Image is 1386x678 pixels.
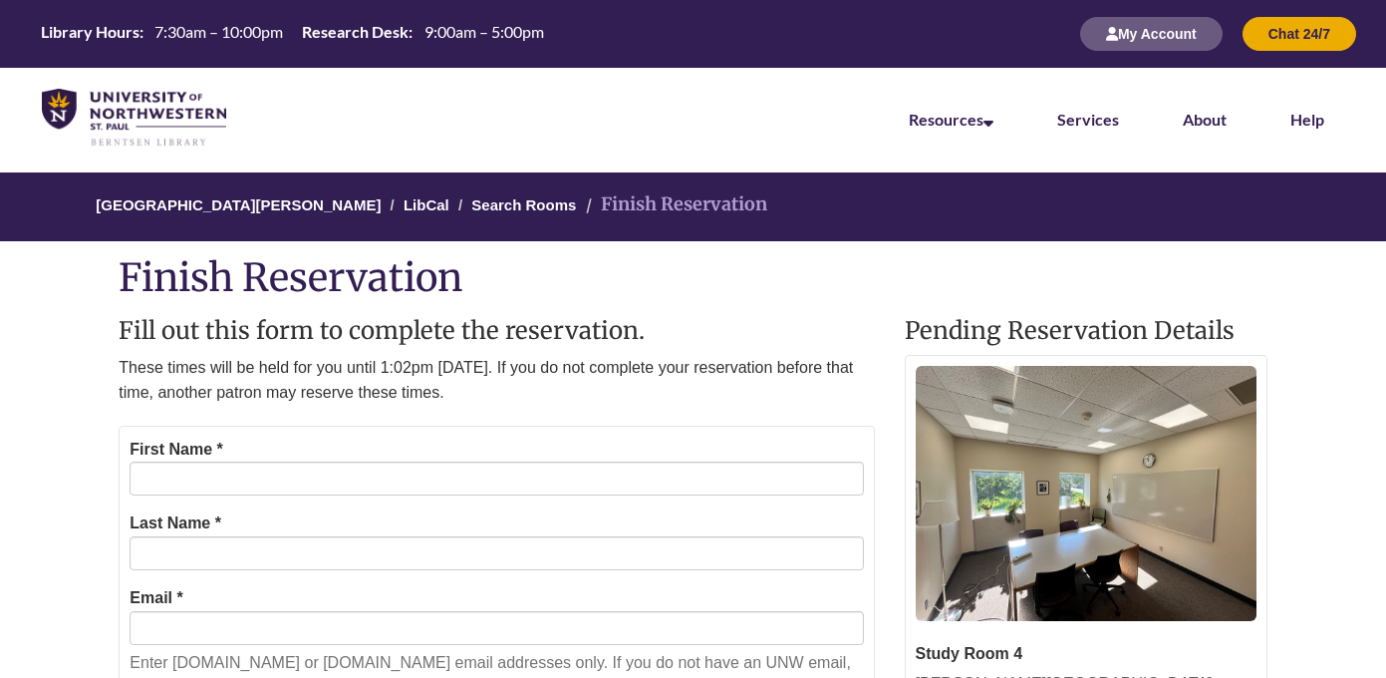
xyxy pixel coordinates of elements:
div: Study Room 4 [916,641,1256,667]
label: Last Name * [130,510,221,536]
h2: Pending Reservation Details [905,318,1267,344]
h1: Finish Reservation [119,256,1266,298]
span: 9:00am – 5:00pm [424,22,544,41]
label: Email * [130,585,182,611]
a: About [1183,110,1227,129]
p: These times will be held for you until 1:02pm [DATE]. If you do not complete your reservation bef... [119,355,874,406]
span: 7:30am – 10:00pm [154,22,283,41]
a: My Account [1080,25,1223,42]
th: Research Desk: [294,21,416,43]
label: First Name * [130,437,222,463]
a: Hours Today [33,21,551,47]
a: Help [1290,110,1324,129]
li: Finish Reservation [581,190,767,219]
a: Resources [909,110,993,129]
button: Chat 24/7 [1243,17,1356,51]
nav: Breadcrumb [119,172,1266,241]
button: My Account [1080,17,1223,51]
a: LibCal [404,196,449,213]
a: Search Rooms [471,196,576,213]
a: Services [1057,110,1119,129]
img: Study Room 4 [916,366,1256,622]
table: Hours Today [33,21,551,45]
h2: Fill out this form to complete the reservation. [119,318,874,344]
th: Library Hours: [33,21,146,43]
a: Chat 24/7 [1243,25,1356,42]
a: [GEOGRAPHIC_DATA][PERSON_NAME] [96,196,381,213]
img: UNWSP Library Logo [42,89,226,148]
